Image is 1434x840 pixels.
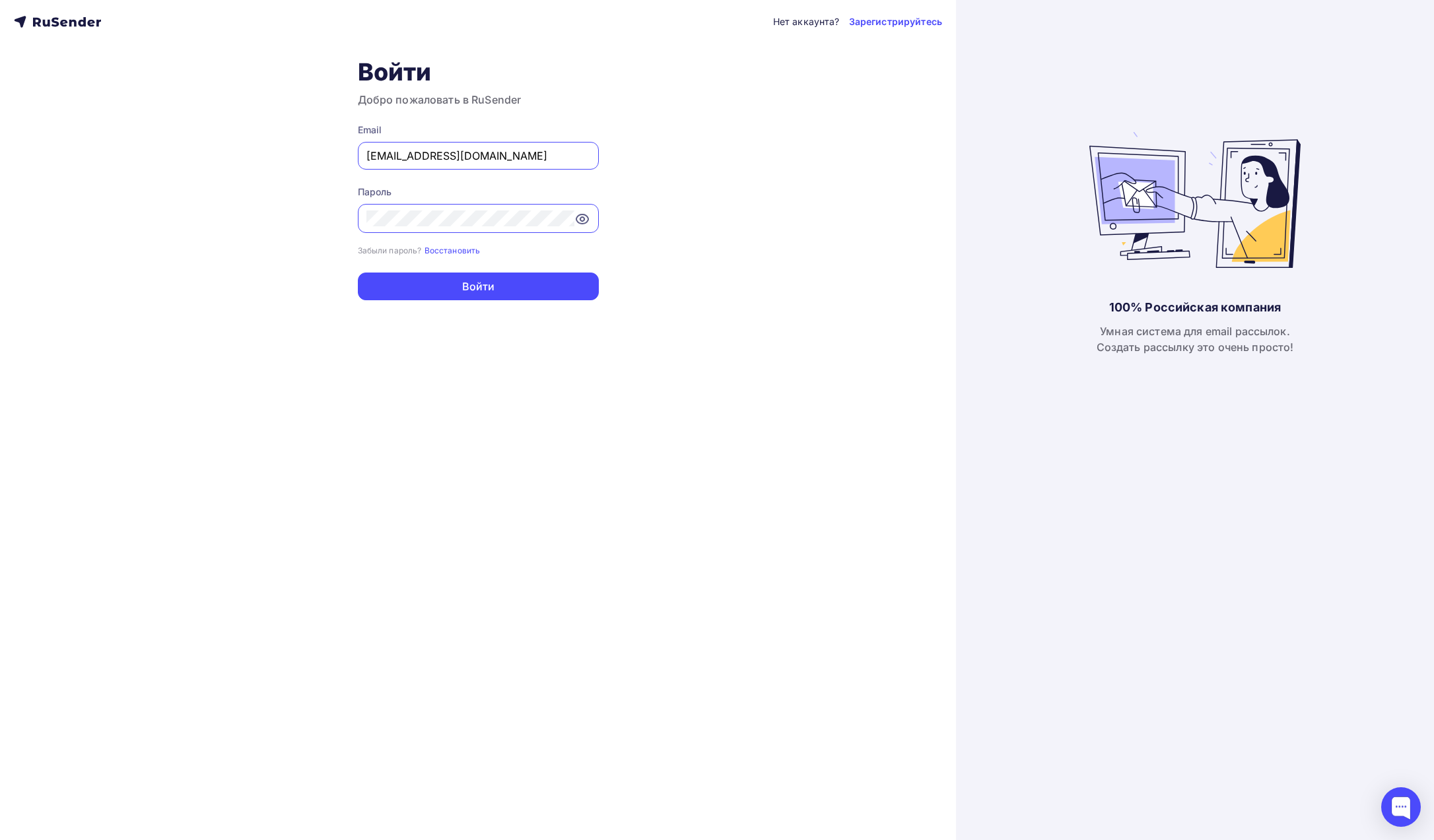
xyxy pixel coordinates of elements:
div: Нет аккаунта? [773,15,840,28]
a: Зарегистрируйтесь [849,15,942,28]
small: Забыли пароль? [358,245,422,255]
input: Укажите свой email [366,148,590,164]
div: Email [358,123,599,137]
div: Пароль [358,185,599,199]
button: Войти [358,273,599,300]
small: Восстановить [425,245,481,255]
div: 100% Российская компания [1109,300,1281,315]
h1: Войти [358,57,599,86]
h3: Добро пожаловать в RuSender [358,92,599,108]
div: Умная система для email рассылок. Создать рассылку это очень просто! [1097,323,1294,355]
a: Восстановить [425,244,481,255]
